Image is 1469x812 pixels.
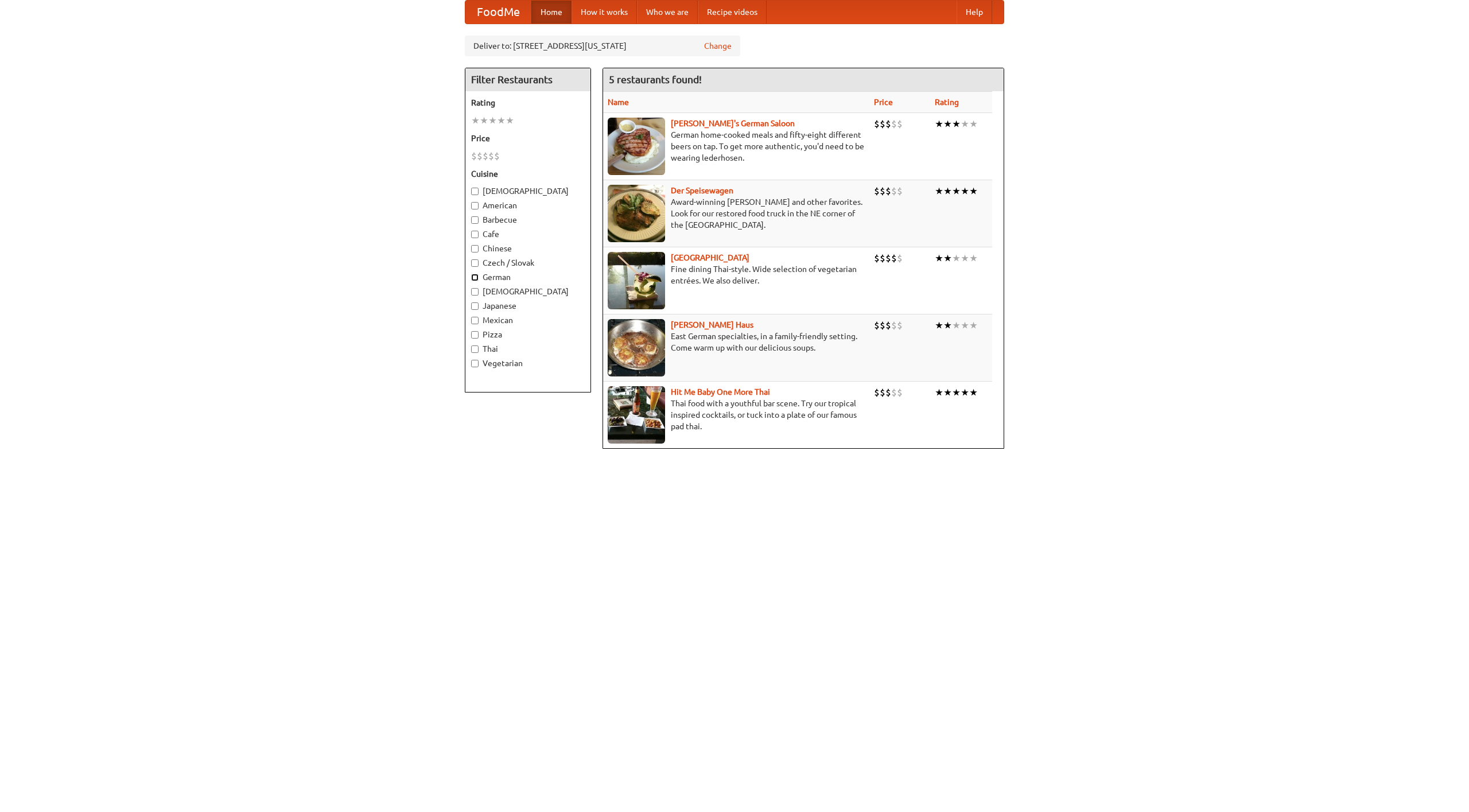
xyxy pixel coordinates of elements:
li: ★ [480,114,488,127]
li: $ [891,386,897,399]
li: ★ [952,185,961,197]
li: $ [874,252,880,265]
p: Award-winning [PERSON_NAME] and other favorites. Look for our restored food truck in the NE corne... [608,196,865,231]
li: ★ [943,386,952,399]
li: $ [891,185,897,197]
label: Chinese [471,243,585,254]
label: Cafe [471,228,585,240]
h5: Price [471,133,585,144]
li: $ [494,150,500,162]
a: Hit Me Baby One More Thai [671,387,770,397]
li: $ [885,252,891,265]
input: Chinese [471,245,479,252]
li: $ [874,118,880,130]
label: Thai [471,343,585,355]
a: [PERSON_NAME]'s German Saloon [671,119,795,128]
li: $ [874,185,880,197]
li: ★ [969,319,978,332]
label: Japanese [471,300,585,312]
input: Barbecue [471,216,479,224]
p: Fine dining Thai-style. Wide selection of vegetarian entrées. We also deliver. [608,263,865,286]
a: [GEOGRAPHIC_DATA] [671,253,749,262]
li: ★ [961,185,969,197]
li: ★ [952,319,961,332]
label: American [471,200,585,211]
li: ★ [935,185,943,197]
label: Czech / Slovak [471,257,585,269]
li: $ [880,185,885,197]
li: $ [483,150,488,162]
li: $ [874,319,880,332]
li: ★ [969,185,978,197]
li: $ [897,185,903,197]
li: ★ [497,114,506,127]
p: Thai food with a youthful bar scene. Try our tropical inspired cocktails, or tuck into a plate of... [608,398,865,432]
li: $ [488,150,494,162]
input: [DEMOGRAPHIC_DATA] [471,288,479,296]
p: German home-cooked meals and fifty-eight different beers on tap. To get more authentic, you'd nee... [608,129,865,164]
input: Mexican [471,317,479,324]
a: Who we are [637,1,698,24]
li: $ [897,386,903,399]
h4: Filter Restaurants [465,68,590,91]
li: $ [897,252,903,265]
input: Thai [471,345,479,353]
li: $ [880,118,885,130]
ng-pluralize: 5 restaurants found! [609,74,702,85]
li: ★ [935,118,943,130]
li: $ [880,386,885,399]
a: FoodMe [465,1,531,24]
li: ★ [935,386,943,399]
li: ★ [943,252,952,265]
li: ★ [969,252,978,265]
li: ★ [935,319,943,332]
h5: Rating [471,97,585,108]
li: ★ [952,386,961,399]
label: [DEMOGRAPHIC_DATA] [471,286,585,297]
a: How it works [572,1,637,24]
li: ★ [961,319,969,332]
label: Mexican [471,314,585,326]
li: $ [885,319,891,332]
li: ★ [961,386,969,399]
input: Czech / Slovak [471,259,479,267]
li: $ [891,319,897,332]
li: ★ [969,118,978,130]
a: [PERSON_NAME] Haus [671,320,753,329]
li: ★ [488,114,497,127]
li: ★ [506,114,514,127]
li: ★ [943,185,952,197]
li: $ [880,319,885,332]
input: American [471,202,479,209]
li: $ [885,118,891,130]
div: Deliver to: [STREET_ADDRESS][US_STATE] [465,36,740,56]
a: Rating [935,98,959,107]
img: satay.jpg [608,252,665,309]
label: Vegetarian [471,358,585,369]
input: Cafe [471,231,479,238]
li: ★ [935,252,943,265]
a: Name [608,98,629,107]
li: $ [885,185,891,197]
label: [DEMOGRAPHIC_DATA] [471,185,585,197]
li: ★ [943,118,952,130]
img: speisewagen.jpg [608,185,665,242]
li: $ [897,118,903,130]
li: $ [891,118,897,130]
li: $ [477,150,483,162]
label: Barbecue [471,214,585,226]
label: Pizza [471,329,585,340]
img: kohlhaus.jpg [608,319,665,376]
a: Der Speisewagen [671,186,733,195]
input: [DEMOGRAPHIC_DATA] [471,188,479,195]
p: East German specialties, in a family-friendly setting. Come warm up with our delicious soups. [608,331,865,353]
label: German [471,271,585,283]
input: Pizza [471,331,479,339]
li: ★ [952,252,961,265]
li: ★ [471,114,480,127]
li: $ [885,386,891,399]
